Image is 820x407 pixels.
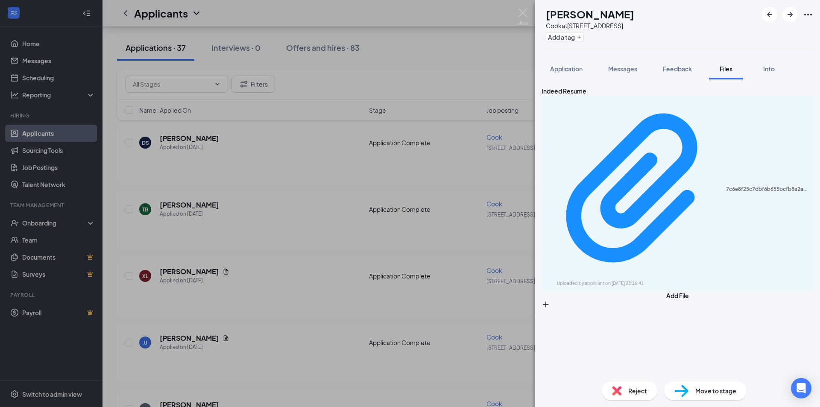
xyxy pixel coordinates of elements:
[720,65,732,73] span: Files
[557,280,685,287] div: Uploaded by applicant on [DATE] 23:16:41
[695,386,736,395] span: Move to stage
[791,378,811,398] div: Open Intercom Messenger
[542,291,813,309] button: Add FilePlus
[726,186,808,193] div: 7c6e8f25c7dbf6b655bcfb8a2afd61d3.pdf
[547,100,726,279] svg: Paperclip
[547,100,808,287] a: Paperclip7c6e8f25c7dbf6b655bcfb8a2afd61d3.pdfUploaded by applicant on [DATE] 23:16:41
[546,7,634,21] h1: [PERSON_NAME]
[782,7,798,22] button: ArrowRight
[608,65,637,73] span: Messages
[763,65,775,73] span: Info
[550,65,583,73] span: Application
[628,386,647,395] span: Reject
[764,9,775,20] svg: ArrowLeftNew
[542,300,550,309] svg: Plus
[546,32,584,41] button: PlusAdd a tag
[803,9,813,20] svg: Ellipses
[785,9,795,20] svg: ArrowRight
[762,7,777,22] button: ArrowLeftNew
[663,65,692,73] span: Feedback
[577,35,582,40] svg: Plus
[546,21,634,30] div: Cook at [STREET_ADDRESS]
[542,86,813,96] div: Indeed Resume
